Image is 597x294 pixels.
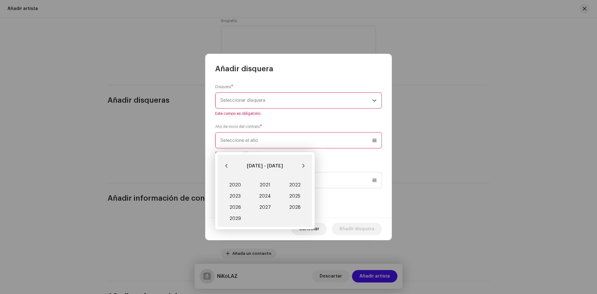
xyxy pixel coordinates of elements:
span: [DATE] - [DATE] [247,164,283,168]
button: Previous Decade [220,160,233,172]
input: Seleccione el año [215,132,382,148]
span: 2026 [220,202,250,213]
span: 2024 [250,191,280,202]
span: 2027 [250,202,280,213]
span: 2020 [220,180,250,191]
span: Seleccionar disquera [220,93,372,108]
button: Añadir disquera [332,223,382,235]
span: 2023 [220,191,250,202]
small: Año de inicio del contrato [215,124,260,130]
span: Seleccionar disquera [220,98,265,103]
span: Añadir disquera [339,223,374,235]
span: Añadir disquera [215,64,273,74]
div: dropdown trigger [372,93,377,108]
span: 2029 [220,213,250,224]
span: Este campo es obligatorio. [215,151,382,156]
span: 2021 [250,180,280,191]
span: 2028 [280,202,310,213]
button: Next Decade [297,160,310,172]
span: Este campo es obligatorio. [215,111,382,116]
small: Disquera [215,84,231,90]
span: 2025 [280,191,310,202]
span: 2022 [280,180,310,191]
div: Choose Date [215,152,315,229]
